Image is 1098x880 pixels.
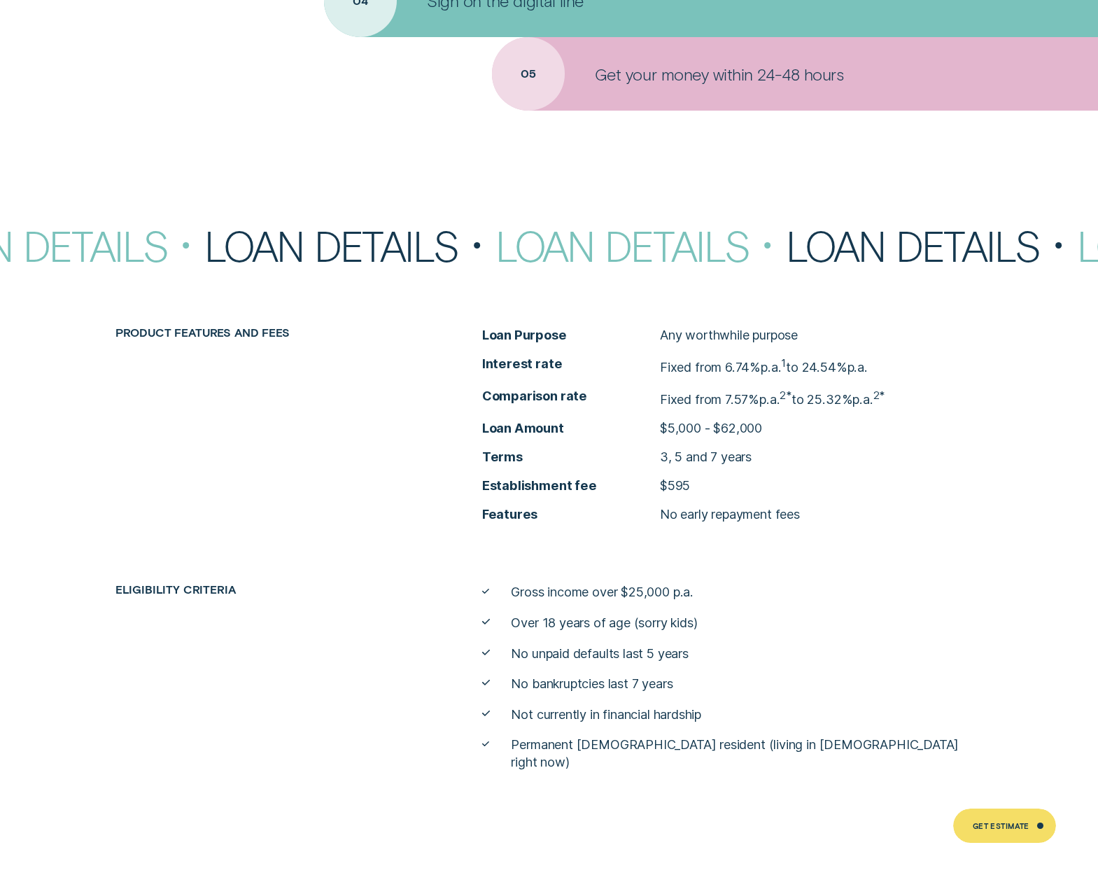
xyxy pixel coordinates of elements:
[781,356,786,370] sup: 1
[511,736,983,770] span: Permanent [DEMOGRAPHIC_DATA] resident (living in [DEMOGRAPHIC_DATA] right now)
[660,355,868,376] p: Fixed from 6.74% to 24.54%
[482,505,660,523] span: Features
[482,355,660,372] span: Interest rate
[482,387,660,405] span: Comparison rate
[595,64,843,85] p: Get your money within 24-48 hours
[482,448,660,466] span: Terms
[761,359,781,375] span: Per Annum
[660,419,762,437] p: $5,000 - $62,000
[852,391,873,407] span: Per Annum
[953,809,1056,843] a: Get Estimate
[109,326,402,340] div: Product features and fees
[759,391,780,407] span: p.a.
[204,225,495,265] div: Loan Details
[660,477,690,494] p: $595
[660,505,800,523] p: No early repayment fees
[511,614,697,631] span: Over 18 years of age (sorry kids)
[482,419,660,437] span: Loan Amount
[109,583,402,596] div: Eligibility criteria
[786,225,1076,265] div: Loan Details
[495,225,786,265] div: Loan Details
[482,477,660,494] span: Establishment fee
[660,387,885,408] p: Fixed from 7.57% to 25.32%
[511,706,701,723] span: Not currently in financial hardship
[511,645,688,662] span: No unpaid defaults last 5 years
[761,359,781,375] span: p.a.
[660,448,752,466] p: 3, 5 and 7 years
[511,583,694,601] span: Gross income over $25,000 p.a.
[847,359,868,375] span: Per Annum
[852,391,873,407] span: p.a.
[847,359,868,375] span: p.a.
[759,391,780,407] span: Per Annum
[511,675,673,692] span: No bankruptcies last 7 years
[660,326,798,344] p: Any worthwhile purpose
[482,326,660,344] span: Loan Purpose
